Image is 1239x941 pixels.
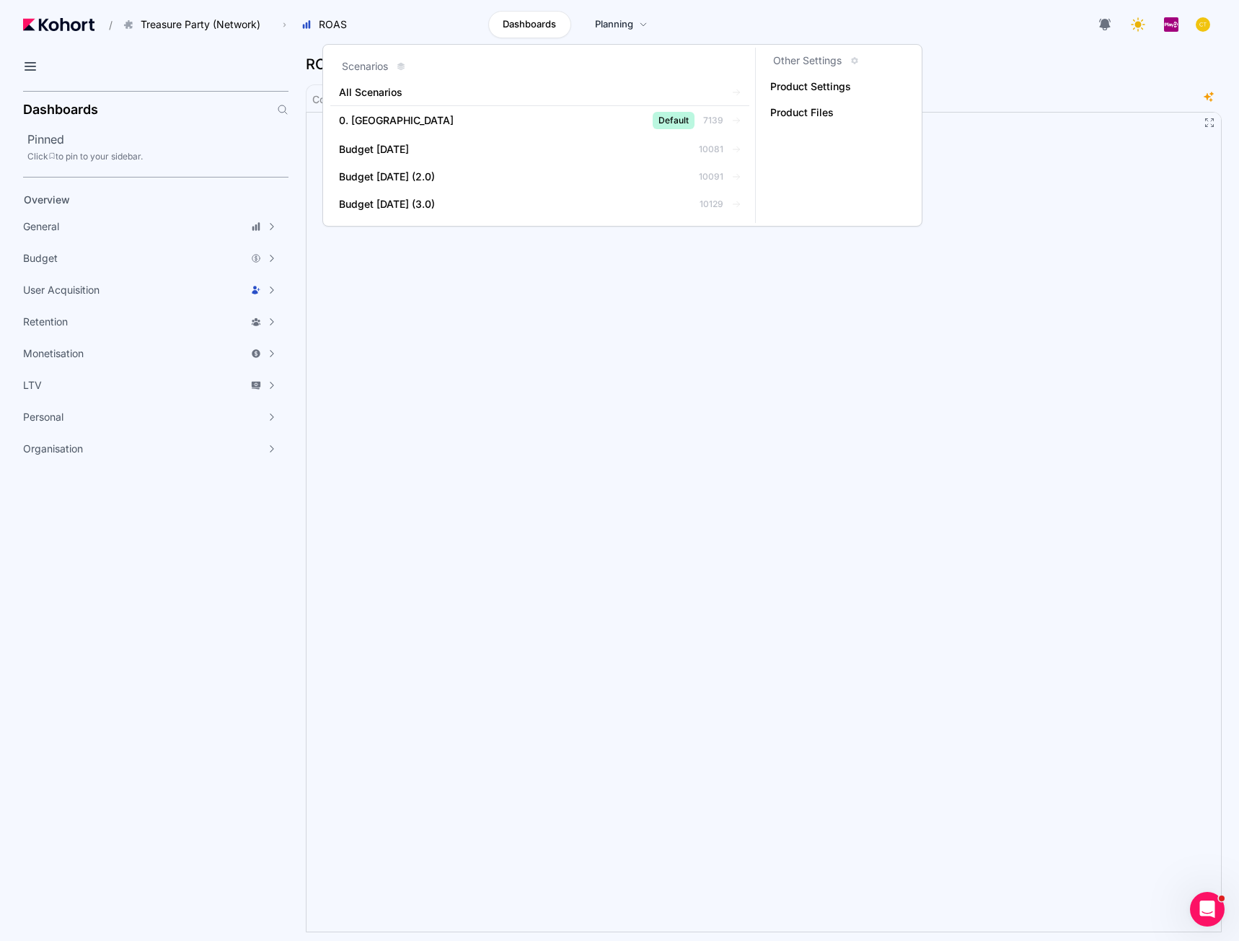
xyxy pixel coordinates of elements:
[319,17,347,32] span: ROAS
[339,85,686,100] span: All Scenarios
[339,170,435,184] span: Budget [DATE] (2.0)
[339,113,454,128] span: 0. [GEOGRAPHIC_DATA]
[1190,892,1225,927] iframe: Intercom live chat
[339,197,435,211] span: Budget [DATE] (3.0)
[339,142,409,157] span: Budget [DATE]
[23,103,98,116] h2: Dashboards
[23,219,59,234] span: General
[330,136,749,162] a: Budget [DATE]10081
[19,189,264,211] a: Overview
[27,151,288,162] div: Click to pin to your sidebar.
[312,95,406,105] span: Compare Scenarios
[595,17,633,32] span: Planning
[294,12,362,37] button: ROAS
[699,171,723,183] span: 10091
[23,410,63,424] span: Personal
[330,191,749,217] a: Budget [DATE] (3.0)10129
[580,11,663,38] a: Planning
[280,19,289,30] span: ›
[653,112,695,129] span: Default
[770,105,851,120] span: Product Files
[773,53,842,68] h3: Other Settings
[1164,17,1178,32] img: logo_PlayQ_20230721100321046856.png
[115,12,275,37] button: Treasure Party (Network)
[24,193,70,206] span: Overview
[488,11,571,38] a: Dashboards
[141,17,260,32] span: Treasure Party (Network)
[762,74,914,100] a: Product Settings
[703,115,723,126] span: 7139
[330,164,749,190] a: Budget [DATE] (2.0)10091
[23,378,42,393] span: LTV
[23,315,68,329] span: Retention
[762,100,914,126] a: Product Files
[23,442,83,456] span: Organisation
[306,57,353,71] h3: ROAS
[700,198,723,210] span: 10129
[97,17,113,32] span: /
[27,131,288,148] h2: Pinned
[342,59,388,74] h3: Scenarios
[503,17,556,32] span: Dashboards
[23,251,58,266] span: Budget
[1204,117,1215,128] button: Fullscreen
[699,144,723,155] span: 10081
[23,283,100,297] span: User Acquisition
[330,106,749,135] a: 0. [GEOGRAPHIC_DATA]Default7139
[770,79,851,94] span: Product Settings
[23,18,94,31] img: Kohort logo
[330,79,749,105] a: All Scenarios
[23,346,84,361] span: Monetisation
